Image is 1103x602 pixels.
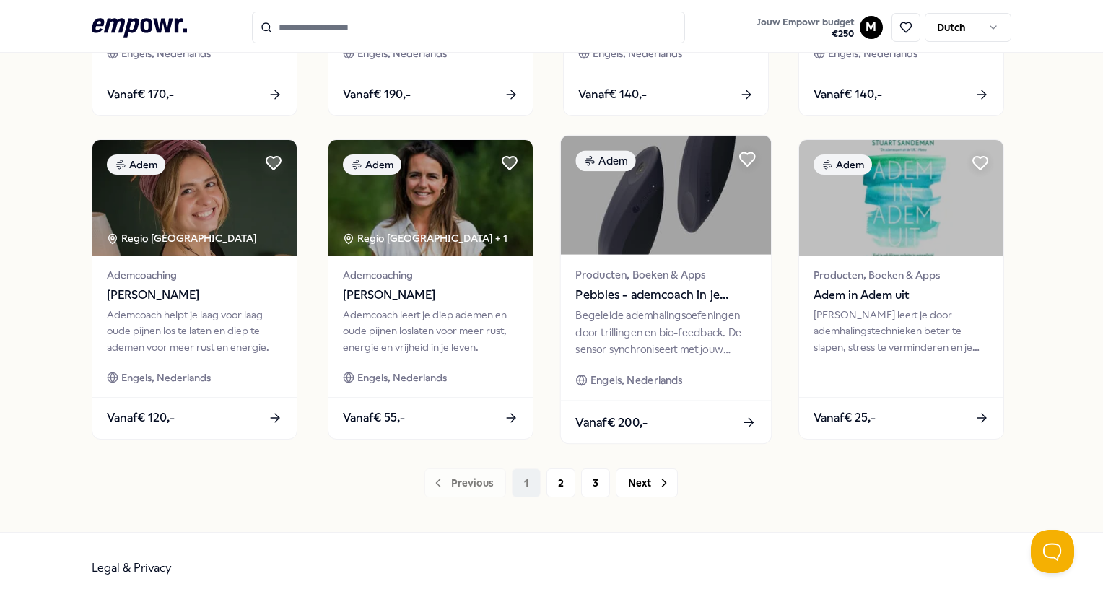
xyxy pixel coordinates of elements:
span: Pebbles - ademcoach in je handen [575,286,756,305]
span: Engels, Nederlands [590,372,683,388]
img: package image [799,140,1003,256]
a: Legal & Privacy [92,561,172,575]
span: Engels, Nederlands [357,45,447,61]
span: € 250 [757,28,854,40]
button: 2 [546,468,575,497]
span: Engels, Nederlands [357,370,447,385]
span: Jouw Empowr budget [757,17,854,28]
span: Producten, Boeken & Apps [814,267,989,283]
img: package image [561,136,771,255]
div: Adem [814,154,872,175]
span: Ademcoaching [107,267,282,283]
span: Vanaf € 25,- [814,409,876,427]
a: package imageAdemRegio [GEOGRAPHIC_DATA] + 1Ademcoaching[PERSON_NAME]Ademcoach leert je diep adem... [328,139,533,440]
span: Vanaf € 140,- [814,85,882,104]
div: Adem [575,150,635,171]
div: Adem [343,154,401,175]
div: Ademcoach leert je diep ademen en oude pijnen loslaten voor meer rust, energie en vrijheid in je ... [343,307,518,355]
a: package imageAdemProducten, Boeken & AppsAdem in Adem uit[PERSON_NAME] leert je door ademhalingst... [798,139,1004,440]
span: Engels, Nederlands [121,45,211,61]
span: Ademcoaching [343,267,518,283]
div: Regio [GEOGRAPHIC_DATA] + 1 [343,230,507,246]
a: Jouw Empowr budget€250 [751,12,860,43]
button: Next [616,468,678,497]
span: Vanaf € 140,- [578,85,647,104]
span: Vanaf € 200,- [575,412,648,431]
iframe: Help Scout Beacon - Open [1031,530,1074,573]
span: Vanaf € 55,- [343,409,405,427]
img: package image [92,140,297,256]
img: package image [328,140,533,256]
span: Vanaf € 120,- [107,409,175,427]
span: Vanaf € 170,- [107,85,174,104]
div: [PERSON_NAME] leert je door ademhalingstechnieken beter te slapen, stress te verminderen en je pr... [814,307,989,355]
button: M [860,16,883,39]
input: Search for products, categories or subcategories [252,12,685,43]
span: Engels, Nederlands [593,45,682,61]
span: [PERSON_NAME] [107,286,282,305]
a: package imageAdemRegio [GEOGRAPHIC_DATA] Ademcoaching[PERSON_NAME]Ademcoach helpt je laag voor la... [92,139,297,440]
span: Engels, Nederlands [828,45,917,61]
span: Vanaf € 190,- [343,85,411,104]
span: [PERSON_NAME] [343,286,518,305]
div: Ademcoach helpt je laag voor laag oude pijnen los te laten en diep te ademen voor meer rust en en... [107,307,282,355]
span: Producten, Boeken & Apps [575,266,756,283]
button: Jouw Empowr budget€250 [754,14,857,43]
span: Engels, Nederlands [121,370,211,385]
button: 3 [581,468,610,497]
div: Begeleide ademhalingsoefeningen door trillingen en bio-feedback. De sensor synchroniseert met jou... [575,307,756,357]
span: Adem in Adem uit [814,286,989,305]
a: package imageAdemProducten, Boeken & AppsPebbles - ademcoach in je handenBegeleide ademhalingsoef... [560,134,772,444]
div: Regio [GEOGRAPHIC_DATA] [107,230,259,246]
div: Adem [107,154,165,175]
